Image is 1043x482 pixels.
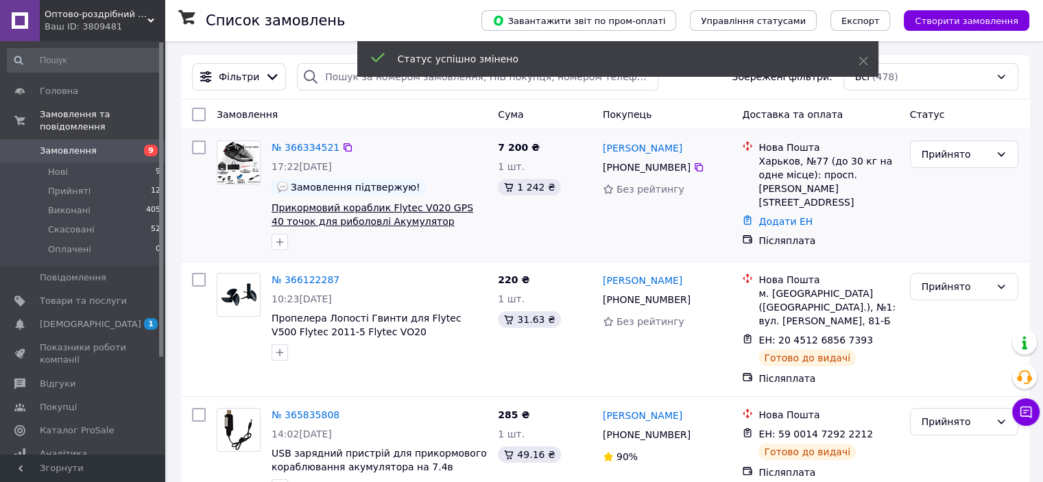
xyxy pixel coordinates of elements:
[498,446,560,463] div: 49.16 ₴
[758,154,898,209] div: Харьков, №77 (до 30 кг на одне місце): просп. [PERSON_NAME][STREET_ADDRESS]
[45,8,147,21] span: Оптово-роздрібний інтернет-магазин iElectronics
[272,274,339,285] a: № 366122287
[498,293,525,304] span: 1 шт.
[48,243,91,256] span: Оплачені
[758,141,898,154] div: Нова Пошта
[40,295,127,307] span: Товари та послуги
[915,16,1018,26] span: Створити замовлення
[498,142,540,153] span: 7 200 ₴
[277,182,288,193] img: :speech_balloon:
[1012,398,1040,426] button: Чат з покупцем
[690,10,817,31] button: Управління статусами
[40,401,77,413] span: Покупці
[701,16,806,26] span: Управління статусами
[758,429,873,439] span: ЕН: 59 0014 7292 2212
[498,429,525,439] span: 1 шт.
[758,408,898,422] div: Нова Пошта
[219,70,259,84] span: Фільтри
[616,451,638,462] span: 90%
[922,414,990,429] div: Прийнято
[758,350,856,366] div: Готово до видачі
[146,204,160,217] span: 405
[40,272,106,284] span: Повідомлення
[40,424,114,437] span: Каталог ProSale
[922,279,990,294] div: Прийнято
[156,243,160,256] span: 0
[603,141,682,155] a: [PERSON_NAME]
[498,109,523,120] span: Cума
[758,335,873,346] span: ЕН: 20 4512 6856 7393
[272,313,461,337] a: Пропелера Лопості Гвинти для Flytec V500 Flytec 2011-5 Flytec VO20
[830,10,891,31] button: Експорт
[742,109,843,120] span: Доставка та оплата
[156,166,160,178] span: 9
[758,234,898,248] div: Післяплата
[910,109,945,120] span: Статус
[603,409,682,422] a: [PERSON_NAME]
[603,109,651,120] span: Покупець
[758,216,813,227] a: Додати ЕН
[904,10,1029,31] button: Створити замовлення
[890,14,1029,25] a: Створити замовлення
[272,161,332,172] span: 17:22[DATE]
[272,142,339,153] a: № 366334521
[758,372,898,385] div: Післяплата
[922,147,990,162] div: Прийнято
[48,204,91,217] span: Виконані
[498,161,525,172] span: 1 шт.
[40,108,165,133] span: Замовлення та повідомлення
[272,448,487,472] a: USB зарядний пристрій для прикормового кораблювання акумулятора на 7.4в
[872,71,898,82] span: (478)
[40,318,141,330] span: [DEMOGRAPHIC_DATA]
[144,318,158,330] span: 1
[217,109,278,120] span: Замовлення
[272,293,332,304] span: 10:23[DATE]
[217,409,260,450] img: Фото товару
[217,275,260,315] img: Фото товару
[217,273,261,317] a: Фото товару
[217,141,261,184] a: Фото товару
[272,409,339,420] a: № 365835808
[758,444,856,460] div: Готово до видачі
[40,85,78,97] span: Головна
[600,158,693,177] div: [PHONE_NUMBER]
[498,179,560,195] div: 1 242 ₴
[217,141,260,183] img: Фото товару
[616,184,684,195] span: Без рейтингу
[40,448,87,460] span: Аналітика
[498,311,560,328] div: 31.63 ₴
[144,145,158,156] span: 9
[291,182,420,193] span: Замовлення підтвержую!
[272,202,473,241] a: Прикормовий кораблик Flytec V020 GPS 40 точок для риболовлі Акумулятор 12000 mah
[600,425,693,444] div: [PHONE_NUMBER]
[498,409,529,420] span: 285 ₴
[758,273,898,287] div: Нова Пошта
[600,290,693,309] div: [PHONE_NUMBER]
[758,466,898,479] div: Післяплата
[492,14,665,27] span: Завантажити звіт по пром-оплаті
[48,166,68,178] span: Нові
[7,48,162,73] input: Пошук
[40,145,97,157] span: Замовлення
[272,429,332,439] span: 14:02[DATE]
[603,274,682,287] a: [PERSON_NAME]
[151,224,160,236] span: 52
[45,21,165,33] div: Ваш ID: 3809481
[206,12,345,29] h1: Список замовлень
[48,224,95,236] span: Скасовані
[151,185,160,197] span: 12
[217,408,261,452] a: Фото товару
[40,378,75,390] span: Відгуки
[481,10,676,31] button: Завантажити звіт по пром-оплаті
[616,316,684,327] span: Без рейтингу
[40,341,127,366] span: Показники роботи компанії
[48,185,91,197] span: Прийняті
[498,274,529,285] span: 220 ₴
[398,52,824,66] div: Статус успішно змінено
[841,16,880,26] span: Експорт
[758,287,898,328] div: м. [GEOGRAPHIC_DATA] ([GEOGRAPHIC_DATA].), №1: вул. [PERSON_NAME], 81-Б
